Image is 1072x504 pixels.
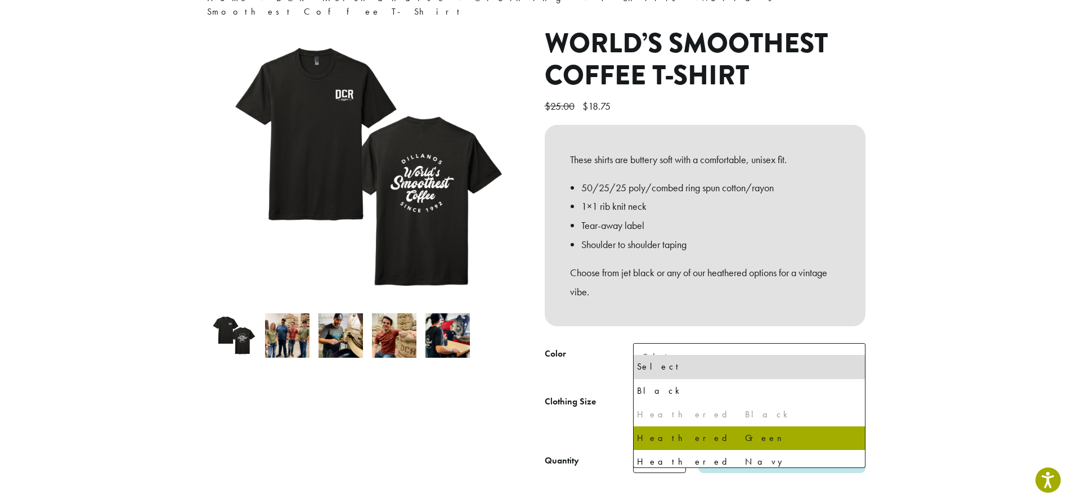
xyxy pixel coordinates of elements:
[637,453,862,470] div: Heathered Navy
[581,197,840,216] li: 1×1 rib knit neck
[570,263,840,301] p: Choose from jet black or any of our heathered options for a vintage vibe.
[581,216,840,235] li: Tear-away label
[581,178,840,197] li: 50/25/25 poly/combed ring spun cotton/rayon
[265,313,310,358] img: World's Smoothest Coffee T-Shirt - Image 2
[570,150,840,169] p: These shirts are buttery soft with a comfortable, unisex fit.
[425,313,470,358] img: World's Smoothest Coffee T-Shirt - Image 5
[637,382,862,399] div: Black
[633,343,865,371] span: Select
[582,100,588,112] span: $
[545,454,579,467] div: Quantity
[545,100,577,112] bdi: 25.00
[545,346,633,362] label: Color
[545,28,865,92] h1: World’s Smoothest Coffee T-Shirt
[545,394,633,410] label: Clothing Size
[637,406,862,423] div: Heathered Black
[581,235,840,254] li: Shoulder to shoulder taping
[212,313,256,358] img: World's Smoothest Coffee T-Shirt
[372,313,416,358] img: World's Smoothest Coffee T-Shirt - Image 4
[638,346,678,368] span: Select
[582,100,613,112] bdi: 18.75
[545,100,550,112] span: $
[637,430,862,447] div: Heathered Green
[634,355,865,379] li: Select
[319,313,363,358] img: World's Smoothest Coffee T-Shirt - Image 3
